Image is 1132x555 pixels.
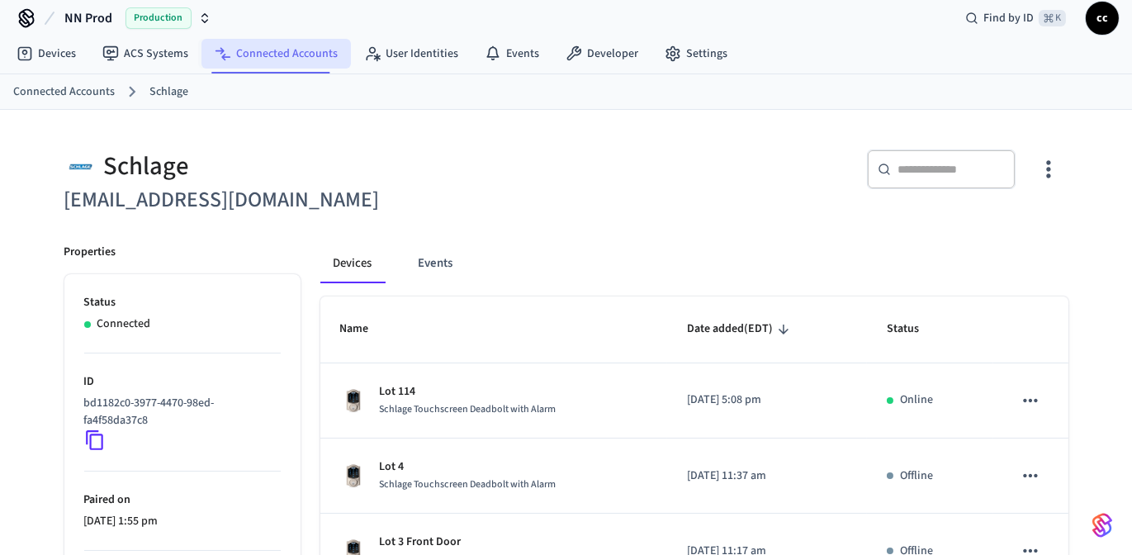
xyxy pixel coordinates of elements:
[97,315,151,333] p: Connected
[126,7,192,29] span: Production
[64,149,97,183] img: Schlage Logo, Square
[340,316,391,342] span: Name
[84,395,274,429] p: bd1182c0-3977-4470-98ed-fa4f58da37c8
[351,39,471,69] a: User Identities
[340,387,367,414] img: Schlage Sense Smart Deadbolt with Camelot Trim, Front
[201,39,351,69] a: Connected Accounts
[84,513,281,530] p: [DATE] 1:55 pm
[887,316,940,342] span: Status
[89,39,201,69] a: ACS Systems
[900,391,933,409] p: Online
[687,467,847,485] p: [DATE] 11:37 am
[380,402,557,416] span: Schlage Touchscreen Deadbolt with Alarm
[983,10,1034,26] span: Find by ID
[380,534,557,551] p: Lot 3 Front Door
[380,383,557,401] p: Lot 114
[380,477,557,491] span: Schlage Touchscreen Deadbolt with Alarm
[84,373,281,391] p: ID
[1087,3,1117,33] span: cc
[13,83,115,101] a: Connected Accounts
[380,458,557,476] p: Lot 4
[84,294,281,311] p: Status
[1039,10,1066,26] span: ⌘ K
[687,391,847,409] p: [DATE] 5:08 pm
[552,39,651,69] a: Developer
[1092,512,1112,538] img: SeamLogoGradient.69752ec5.svg
[340,462,367,489] img: Schlage Sense Smart Deadbolt with Camelot Trim, Front
[149,83,188,101] a: Schlage
[405,244,467,283] button: Events
[952,3,1079,33] div: Find by ID⌘ K
[64,8,112,28] span: NN Prod
[320,244,1068,283] div: connected account tabs
[3,39,89,69] a: Devices
[64,183,557,217] h6: [EMAIL_ADDRESS][DOMAIN_NAME]
[64,244,116,261] p: Properties
[320,244,386,283] button: Devices
[1086,2,1119,35] button: cc
[64,149,557,183] div: Schlage
[651,39,741,69] a: Settings
[471,39,552,69] a: Events
[687,316,794,342] span: Date added(EDT)
[84,491,281,509] p: Paired on
[900,467,933,485] p: Offline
